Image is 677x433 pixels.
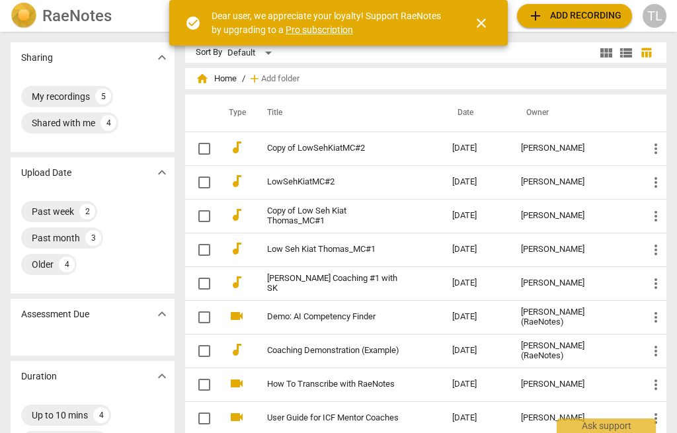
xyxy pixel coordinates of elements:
a: LogoRaeNotes [11,3,172,29]
div: 4 [93,407,109,423]
span: videocam [229,409,245,425]
button: Close [465,7,497,39]
img: Logo [11,3,37,29]
span: home [196,72,209,85]
div: 2 [79,204,95,219]
span: audiotrack [229,139,245,155]
div: Dear user, we appreciate your loyalty! Support RaeNotes by upgrading to a [212,9,450,36]
div: Sort By [196,48,222,58]
span: audiotrack [229,173,245,189]
a: Coaching Demonstration (Example) [267,346,405,356]
span: view_module [598,45,614,61]
span: expand_more [154,50,170,65]
button: Tile view [596,43,616,63]
button: Table view [636,43,656,63]
div: My recordings [32,90,90,103]
span: check_circle [185,15,201,31]
div: Up to 10 mins [32,409,88,422]
div: [PERSON_NAME] [521,143,627,153]
div: [PERSON_NAME] [521,245,627,255]
div: 3 [85,230,101,246]
button: Upload [517,4,632,28]
div: Older [32,258,54,271]
span: more_vert [648,242,664,258]
span: videocam [229,308,245,324]
div: [PERSON_NAME] [521,211,627,221]
a: How To Transcribe with RaeNotes [267,379,405,389]
th: Date [442,95,510,132]
div: 4 [100,115,116,131]
span: more_vert [648,309,664,325]
td: [DATE] [442,266,510,300]
a: Low Seh Kiat Thomas_MC#1 [267,245,405,255]
span: audiotrack [229,342,245,358]
td: [DATE] [442,334,510,368]
span: add [528,8,543,24]
span: table_chart [640,46,653,59]
td: [DATE] [442,199,510,233]
span: Add folder [261,74,299,84]
div: [PERSON_NAME] (RaeNotes) [521,341,627,361]
span: more_vert [648,276,664,292]
button: Show more [152,304,172,324]
a: Demo: AI Competency Finder [267,312,405,322]
span: expand_more [154,306,170,322]
div: Shared with me [32,116,95,130]
div: [PERSON_NAME] (RaeNotes) [521,307,627,327]
span: more_vert [648,411,664,426]
td: [DATE] [442,368,510,401]
div: [PERSON_NAME] [521,413,627,423]
div: [PERSON_NAME] [521,278,627,288]
div: Ask support [557,418,656,433]
button: List view [616,43,636,63]
span: audiotrack [229,241,245,256]
a: Copy of LowSehKiatMC#2 [267,143,405,153]
span: close [473,15,489,31]
span: Home [196,72,237,85]
a: [PERSON_NAME] Coaching #1 with SK [267,274,405,294]
span: videocam [229,375,245,391]
button: TL [643,4,666,28]
span: audiotrack [229,274,245,290]
td: [DATE] [442,165,510,199]
div: [PERSON_NAME] [521,379,627,389]
p: Sharing [21,51,53,65]
span: audiotrack [229,207,245,223]
div: Default [227,42,276,63]
div: Past month [32,231,80,245]
a: Copy of Low Seh Kiat Thomas_MC#1 [267,206,405,226]
button: Show more [152,366,172,386]
h2: RaeNotes [42,7,112,25]
p: Upload Date [21,166,71,180]
span: more_vert [648,343,664,359]
div: 4 [59,256,75,272]
p: Assessment Due [21,307,89,321]
th: Type [218,95,251,132]
td: [DATE] [442,132,510,165]
th: Owner [510,95,637,132]
div: 5 [95,89,111,104]
span: add [248,72,261,85]
td: [DATE] [442,233,510,266]
a: Pro subscription [286,24,353,35]
span: Add recording [528,8,621,24]
div: Past week [32,205,74,218]
button: Show more [152,163,172,182]
td: [DATE] [442,300,510,334]
a: LowSehKiatMC#2 [267,177,405,187]
span: more_vert [648,175,664,190]
span: / [242,74,245,84]
span: view_list [618,45,634,61]
span: more_vert [648,208,664,224]
p: Duration [21,370,57,383]
a: User Guide for ICF Mentor Coaches [267,413,405,423]
span: more_vert [648,377,664,393]
div: [PERSON_NAME] [521,177,627,187]
span: expand_more [154,368,170,384]
th: Title [251,95,442,132]
span: more_vert [648,141,664,157]
span: expand_more [154,165,170,180]
button: Show more [152,48,172,67]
